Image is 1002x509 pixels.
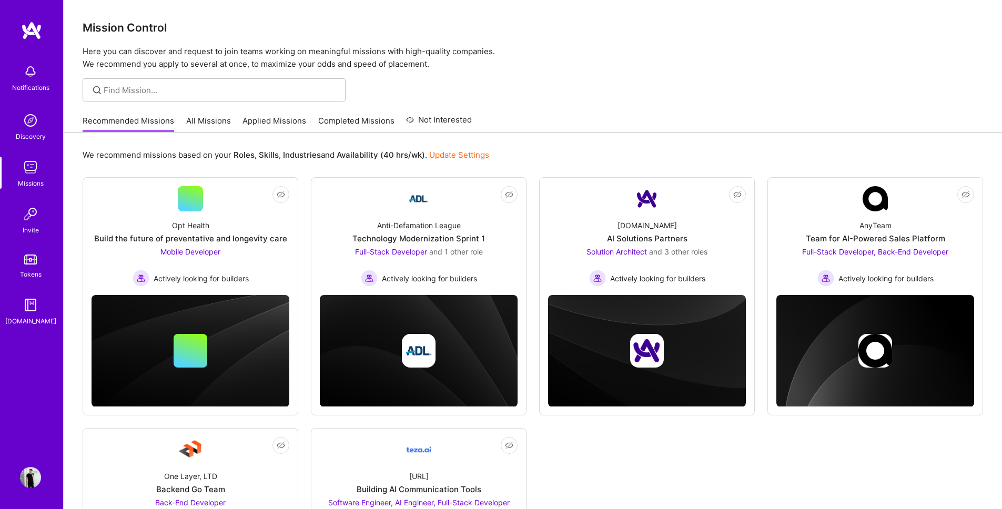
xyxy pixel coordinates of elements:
[429,150,489,160] a: Update Settings
[328,498,510,507] span: Software Engineer, AI Engineer, Full-Stack Developer
[234,150,255,160] b: Roles
[20,467,41,488] img: User Avatar
[242,115,306,133] a: Applied Missions
[505,441,513,450] i: icon EyeClosed
[429,247,483,256] span: and 1 other role
[20,157,41,178] img: teamwork
[178,437,203,462] img: Company Logo
[164,471,217,482] div: One Layer, LTD
[21,21,42,40] img: logo
[649,247,707,256] span: and 3 other roles
[23,225,39,236] div: Invite
[156,484,225,495] div: Backend Go Team
[83,45,983,70] p: Here you can discover and request to join teams working on meaningful missions with high-quality ...
[104,85,338,96] input: Find Mission...
[858,334,892,368] img: Company logo
[630,334,664,368] img: Company logo
[318,115,394,133] a: Completed Missions
[634,186,660,211] img: Company Logo
[277,441,285,450] i: icon EyeClosed
[776,295,974,407] img: cover
[12,82,49,93] div: Notifications
[160,247,220,256] span: Mobile Developer
[607,233,687,244] div: AI Solutions Partners
[20,110,41,131] img: discovery
[172,220,209,231] div: Opt Health
[133,270,149,287] img: Actively looking for builders
[20,203,41,225] img: Invite
[259,150,279,160] b: Skills
[91,84,103,96] i: icon SearchGrey
[406,186,431,211] img: Company Logo
[355,247,427,256] span: Full-Stack Developer
[83,149,489,160] p: We recommend missions based on your , , and .
[406,437,431,462] img: Company Logo
[863,186,888,211] img: Company Logo
[83,21,983,34] h3: Mission Control
[18,178,44,189] div: Missions
[352,233,485,244] div: Technology Modernization Sprint 1
[377,220,461,231] div: Anti-Defamation League
[402,334,436,368] img: Company logo
[283,150,321,160] b: Industries
[5,315,56,327] div: [DOMAIN_NAME]
[382,273,477,284] span: Actively looking for builders
[505,190,513,199] i: icon EyeClosed
[817,270,834,287] img: Actively looking for builders
[618,220,677,231] div: [DOMAIN_NAME]
[92,295,289,407] img: cover
[94,233,287,244] div: Build the future of preventative and longevity care
[277,190,285,199] i: icon EyeClosed
[16,131,46,142] div: Discovery
[406,114,472,133] a: Not Interested
[20,294,41,315] img: guide book
[186,115,231,133] a: All Missions
[610,273,705,284] span: Actively looking for builders
[20,61,41,82] img: bell
[24,254,37,264] img: tokens
[589,270,606,287] img: Actively looking for builders
[154,273,249,284] span: Actively looking for builders
[409,471,429,482] div: [URL]
[586,247,647,256] span: Solution Architect
[320,295,518,407] img: cover
[20,269,42,280] div: Tokens
[733,190,742,199] i: icon EyeClosed
[838,273,934,284] span: Actively looking for builders
[961,190,970,199] i: icon EyeClosed
[361,270,378,287] img: Actively looking for builders
[337,150,425,160] b: Availability (40 hrs/wk)
[859,220,892,231] div: AnyTeam
[806,233,945,244] div: Team for AI-Powered Sales Platform
[357,484,481,495] div: Building AI Communication Tools
[155,498,226,507] span: Back-End Developer
[802,247,948,256] span: Full-Stack Developer, Back-End Developer
[548,295,746,407] img: cover
[83,115,174,133] a: Recommended Missions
